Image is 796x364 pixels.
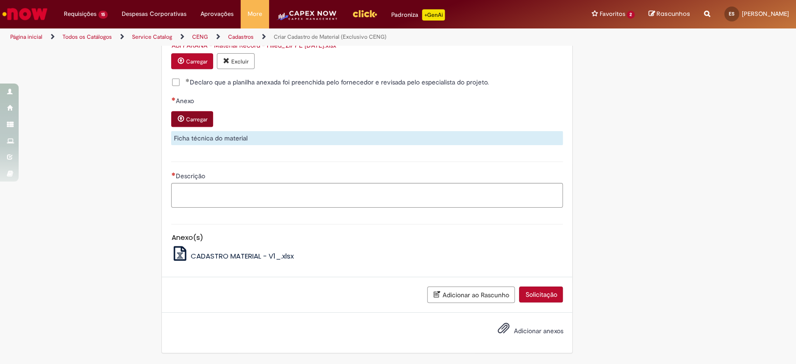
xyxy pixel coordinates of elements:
[217,53,255,69] button: Excluir anexo ABI PARANA - Material Record - Filled_ZIPPE 27AGO25.xlsx
[171,111,213,127] button: Carregar anexo de Anexo Required
[175,172,207,180] span: Descrição
[729,11,734,17] span: ES
[171,131,563,145] div: Ficha técnica do material
[391,9,445,21] div: Padroniza
[171,234,563,242] h5: Anexo(s)
[1,5,49,23] img: ServiceNow
[64,9,97,19] span: Requisições
[186,116,207,123] small: Carregar
[175,97,195,105] span: Anexo
[62,33,112,41] a: Todos os Catálogos
[201,9,234,19] span: Aprovações
[171,183,563,208] textarea: Descrição
[352,7,377,21] img: click_logo_yellow_360x200.png
[171,251,294,261] a: CADASTRO MATERIAL - V1_.xlsx
[274,33,387,41] a: Criar Cadastro de Material (Exclusivo CENG)
[599,9,625,19] span: Favoritos
[248,9,262,19] span: More
[122,9,187,19] span: Despesas Corporativas
[519,287,563,302] button: Solicitação
[191,251,294,261] span: CADASTRO MATERIAL - V1_.xlsx
[185,77,488,87] span: Declaro que a planilha anexada foi preenchida pelo fornecedor e revisada pelo especialista do pro...
[427,287,515,303] button: Adicionar ao Rascunho
[276,9,338,28] img: CapexLogo5.png
[132,33,172,41] a: Service Catalog
[627,11,635,19] span: 2
[171,41,336,49] a: Download de ABI PARANA - Material Record - Filled_ZIPPE 27AGO25.xlsx
[186,58,207,65] small: Carregar
[171,172,175,176] span: Necessários
[422,9,445,21] p: +GenAi
[171,53,213,69] button: Carregar anexo de Anexo Required
[513,327,563,335] span: Adicionar anexos
[10,33,42,41] a: Página inicial
[649,10,690,19] a: Rascunhos
[98,11,108,19] span: 15
[231,58,249,65] small: Excluir
[7,28,524,46] ul: Trilhas de página
[495,320,512,341] button: Adicionar anexos
[171,97,175,101] span: Necessários
[185,78,189,82] span: Obrigatório Preenchido
[742,10,789,18] span: [PERSON_NAME]
[192,33,208,41] a: CENG
[228,33,254,41] a: Cadastros
[657,9,690,18] span: Rascunhos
